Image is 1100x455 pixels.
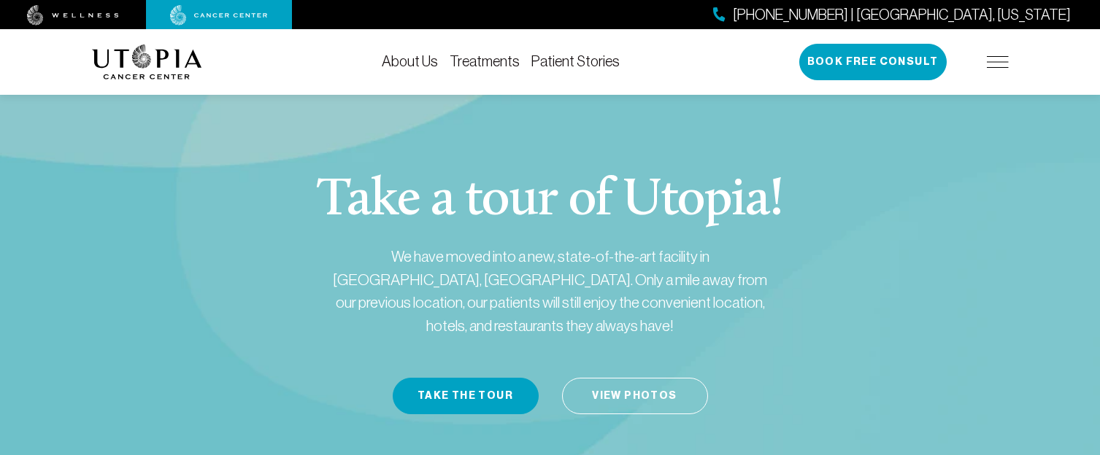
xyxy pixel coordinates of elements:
[799,44,947,80] button: Book Free Consult
[27,5,119,26] img: wellness
[733,4,1071,26] span: [PHONE_NUMBER] | [GEOGRAPHIC_DATA], [US_STATE]
[382,53,438,69] a: About Us
[170,5,268,26] img: cancer center
[393,378,539,414] button: Take the Tour
[987,56,1009,68] img: icon-hamburger
[324,245,777,337] p: We have moved into a new, state-of-the-art facility in [GEOGRAPHIC_DATA], [GEOGRAPHIC_DATA]. Only...
[531,53,620,69] a: Patient Stories
[450,53,520,69] a: Treatments
[562,378,708,414] a: View Photos
[317,175,783,227] h1: Take a tour of Utopia!
[92,44,202,79] img: logo
[713,4,1071,26] a: [PHONE_NUMBER] | [GEOGRAPHIC_DATA], [US_STATE]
